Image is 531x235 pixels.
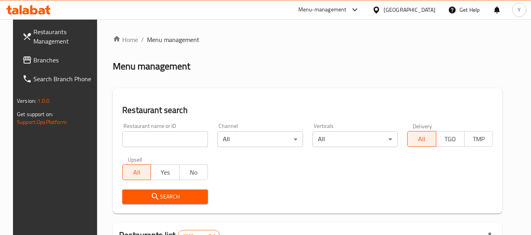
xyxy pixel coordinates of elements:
[33,74,96,84] span: Search Branch Phone
[154,167,176,178] span: Yes
[436,131,465,147] button: TGO
[298,5,347,15] div: Menu-management
[113,35,138,44] a: Home
[129,192,202,202] span: Search
[16,22,102,51] a: Restaurants Management
[128,157,142,162] label: Upsell
[16,69,102,88] a: Search Branch Phone
[141,35,144,44] li: /
[413,123,432,129] label: Delivery
[464,131,493,147] button: TMP
[468,133,490,145] span: TMP
[407,131,436,147] button: All
[384,5,435,14] div: [GEOGRAPHIC_DATA]
[126,167,148,178] span: All
[122,164,151,180] button: All
[518,5,521,14] span: Y
[122,189,208,204] button: Search
[179,164,208,180] button: No
[17,96,36,106] span: Version:
[113,35,502,44] nav: breadcrumb
[113,60,190,73] h2: Menu management
[17,109,53,119] span: Get support on:
[439,133,461,145] span: TGO
[217,131,303,147] div: All
[122,104,493,116] h2: Restaurant search
[122,131,208,147] input: Search for restaurant name or ID..
[33,55,96,65] span: Branches
[37,96,50,106] span: 1.0.0
[411,133,433,145] span: All
[183,167,205,178] span: No
[147,35,199,44] span: Menu management
[33,27,96,46] span: Restaurants Management
[151,164,179,180] button: Yes
[312,131,398,147] div: All
[17,117,67,127] a: Support.OpsPlatform
[16,51,102,69] a: Branches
